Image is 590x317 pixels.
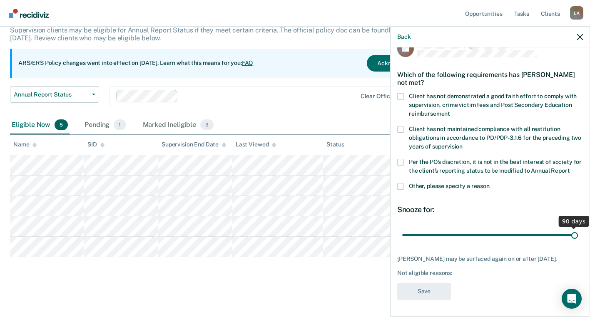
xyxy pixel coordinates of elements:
[409,183,490,189] span: Other, please specify a reason
[409,126,581,150] span: Client has not maintained compliance with all restitution obligations in accordance to PD/POP-3.1...
[55,119,68,130] span: 5
[9,9,49,18] img: Recidiviz
[87,141,105,148] div: SID
[562,289,582,309] div: Open Intercom Messenger
[236,141,276,148] div: Last Viewed
[13,141,37,148] div: Name
[389,26,402,34] a: here
[409,158,582,174] span: Per the PO’s discretion, it is not in the best interest of society for the client’s reporting sta...
[10,26,429,42] p: Supervision clients may be eligible for Annual Report Status if they meet certain criteria. The o...
[162,141,226,148] div: Supervision End Date
[361,93,399,100] div: Clear officers
[397,255,583,263] div: [PERSON_NAME] may be surfaced again on or after [DATE].
[18,59,253,67] p: ARS/ERS Policy changes went into effect on [DATE]. Learn what this means for you:
[559,216,589,227] div: 90 days
[114,119,126,130] span: 1
[326,141,344,148] div: Status
[367,55,446,72] button: Acknowledge & Close
[242,59,254,66] a: FAQ
[200,119,214,130] span: 3
[14,91,89,98] span: Annual Report Status
[570,6,583,20] div: L A
[570,6,583,20] button: Profile dropdown button
[397,205,583,214] div: Snooze for:
[397,33,411,40] button: Back
[409,93,577,117] span: Client has not demonstrated a good faith effort to comply with supervision, crime victim fees and...
[141,116,216,134] div: Marked Ineligible
[10,116,70,134] div: Eligible Now
[397,270,583,277] div: Not eligible reasons:
[83,116,127,134] div: Pending
[397,64,583,93] div: Which of the following requirements has [PERSON_NAME] not met?
[397,283,451,300] button: Save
